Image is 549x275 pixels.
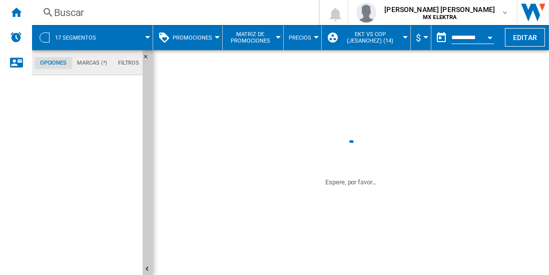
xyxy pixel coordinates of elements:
span: 17 segmentos [55,35,96,41]
img: profile.jpg [356,3,376,23]
button: 17 segmentos [55,25,106,50]
md-tab-item: Filtros [113,57,145,69]
div: EKT vs Cop (jesanchez) (14) [327,25,405,50]
span: $ [416,33,421,43]
div: 17 segmentos [37,25,148,50]
button: Promociones [173,25,217,50]
b: MX ELEKTRA [423,14,456,21]
span: [PERSON_NAME] [PERSON_NAME] [384,5,495,15]
button: Ocultar [143,50,155,68]
button: Matriz de promociones [228,25,278,50]
button: Precios [289,25,316,50]
span: Precios [289,35,311,41]
div: Buscar [54,6,293,20]
button: EKT vs Cop (jesanchez) (14) [340,25,405,50]
button: Editar [505,28,545,47]
span: Matriz de promociones [228,31,273,44]
div: Promociones [158,25,217,50]
span: EKT vs Cop (jesanchez) (14) [340,31,400,44]
span: Promociones [173,35,212,41]
button: Open calendar [481,27,499,45]
ng-transclude: Espere, por favor... [325,178,376,186]
md-tab-item: Opciones [35,57,72,69]
button: md-calendar [431,28,451,48]
md-menu: Currency [411,25,431,50]
md-tab-item: Marcas (*) [72,57,113,69]
img: alerts-logo.svg [10,31,22,43]
button: $ [416,25,426,50]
